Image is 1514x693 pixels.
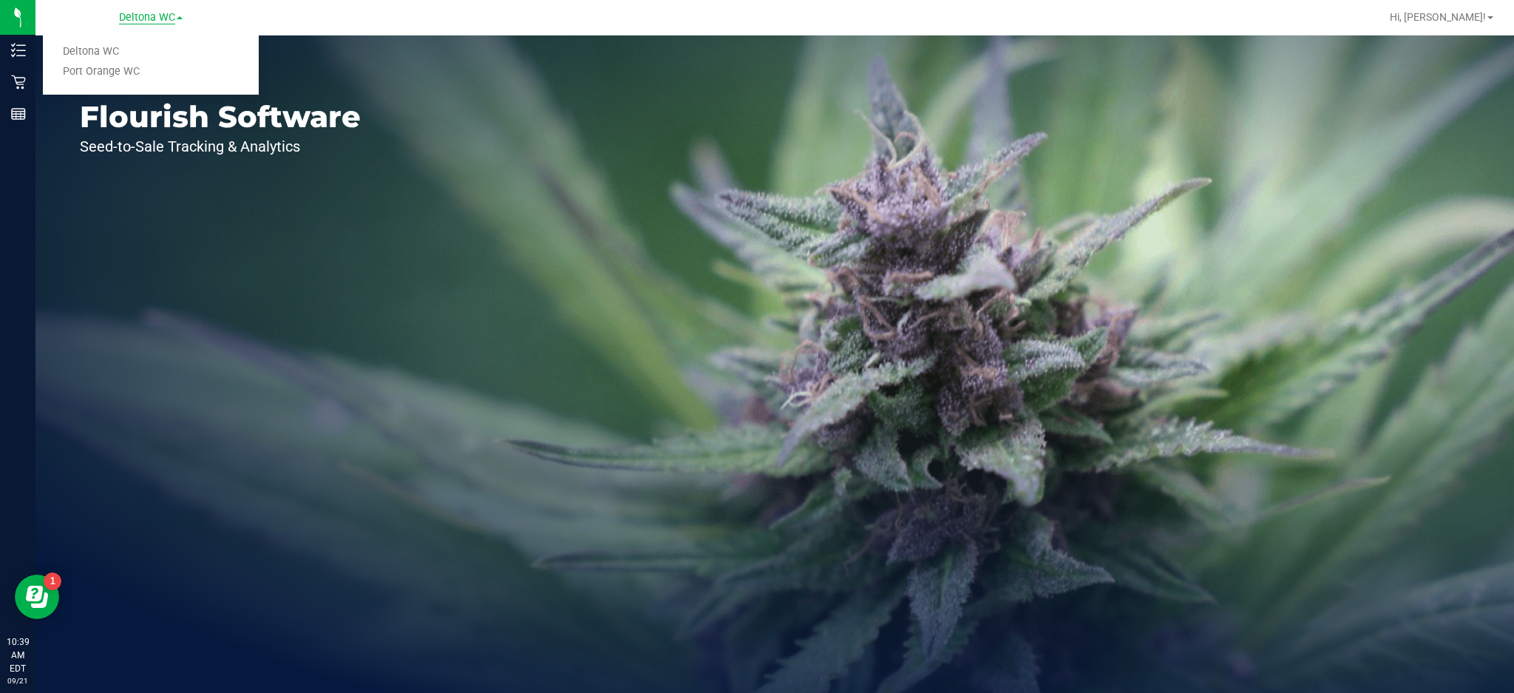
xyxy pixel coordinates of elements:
inline-svg: Retail [11,75,26,89]
inline-svg: Inventory [11,43,26,58]
p: 09/21 [7,675,29,686]
a: Deltona WC [43,42,259,62]
p: Seed-to-Sale Tracking & Analytics [80,139,361,154]
span: Deltona WC [119,11,175,24]
span: Hi, [PERSON_NAME]! [1390,11,1486,23]
iframe: Resource center unread badge [44,572,61,590]
a: Port Orange WC [43,62,259,82]
iframe: Resource center [15,575,59,619]
p: 10:39 AM EDT [7,635,29,675]
inline-svg: Reports [11,107,26,121]
p: Flourish Software [80,102,361,132]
